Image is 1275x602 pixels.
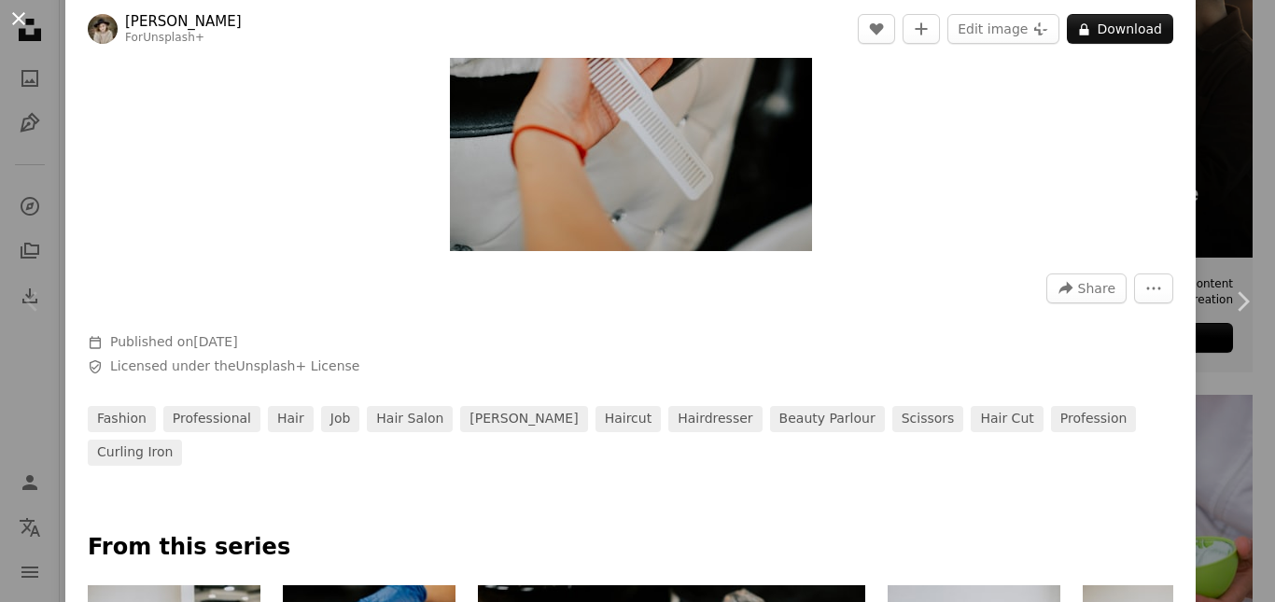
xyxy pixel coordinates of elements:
a: hair salon [367,406,453,432]
span: Published on [110,334,238,349]
a: haircut [595,406,662,432]
a: fashion [88,406,156,432]
a: beauty parlour [770,406,885,432]
div: For [125,31,242,46]
a: professional [163,406,260,432]
a: Unsplash+ [143,31,204,44]
a: scissors [892,406,964,432]
a: [PERSON_NAME] [125,12,242,31]
button: Share this image [1046,273,1127,303]
button: Like [858,14,895,44]
a: job [321,406,360,432]
button: Download [1067,14,1173,44]
span: Share [1078,274,1115,302]
button: Add to Collection [903,14,940,44]
span: Licensed under the [110,357,359,376]
a: profession [1051,406,1137,432]
img: Go to Kateryna Hliznitsova's profile [88,14,118,44]
a: curling iron [88,440,182,466]
p: From this series [88,533,1173,563]
a: [PERSON_NAME] [460,406,587,432]
button: More Actions [1134,273,1173,303]
button: Edit image [947,14,1059,44]
time: November 30, 2022 at 4:54:04 PM GMT+5:30 [193,334,237,349]
a: hairdresser [668,406,762,432]
a: hair cut [971,406,1043,432]
a: Unsplash+ License [236,358,360,373]
a: Next [1210,212,1275,391]
a: hair [268,406,314,432]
